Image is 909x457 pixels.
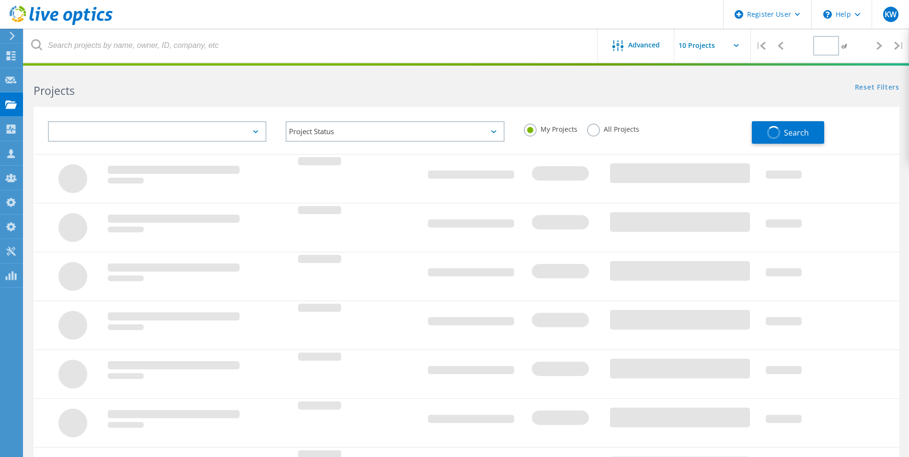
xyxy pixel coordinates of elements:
[10,20,113,27] a: Live Optics Dashboard
[889,29,909,63] div: |
[885,11,897,18] span: KW
[841,42,847,50] span: of
[286,121,504,142] div: Project Status
[628,42,660,48] span: Advanced
[587,124,639,133] label: All Projects
[24,29,598,62] input: Search projects by name, owner, ID, company, etc
[524,124,577,133] label: My Projects
[784,127,809,138] span: Search
[751,29,771,63] div: |
[752,121,824,144] button: Search
[823,10,832,19] svg: \n
[34,83,75,98] b: Projects
[855,84,899,92] a: Reset Filters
